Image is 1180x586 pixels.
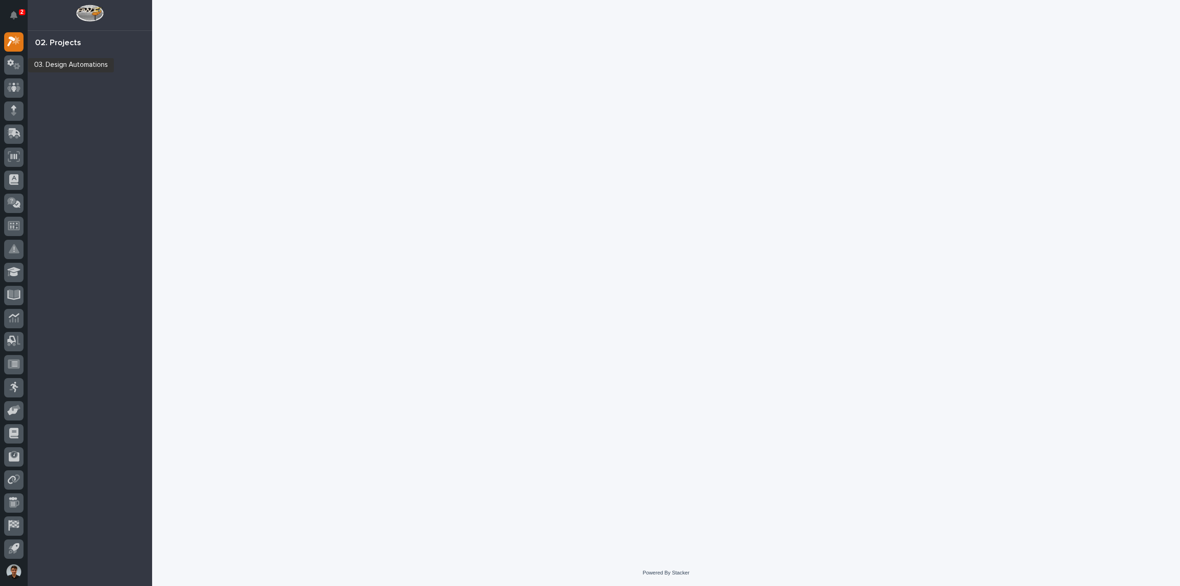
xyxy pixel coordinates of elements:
[643,570,689,575] a: Powered By Stacker
[20,9,24,15] p: 2
[4,562,24,581] button: users-avatar
[12,11,24,26] div: Notifications2
[76,5,103,22] img: Workspace Logo
[4,6,24,25] button: Notifications
[35,38,81,48] div: 02. Projects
